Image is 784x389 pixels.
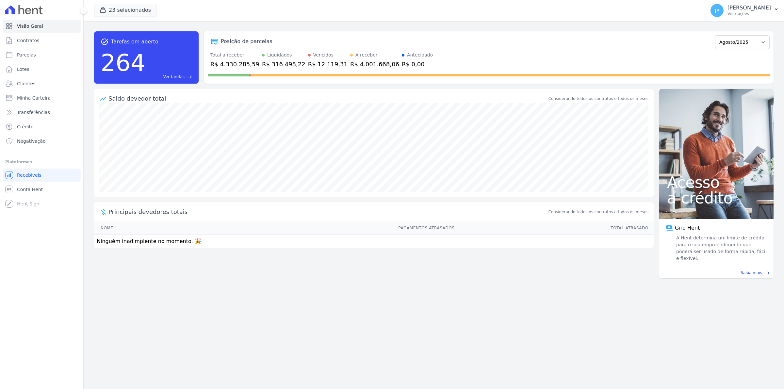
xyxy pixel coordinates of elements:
span: Contratos [17,37,39,44]
a: Visão Geral [3,20,81,33]
span: Recebíveis [17,172,41,178]
div: R$ 12.119,31 [308,60,348,69]
div: A receber [355,52,378,58]
div: Plataformas [5,158,78,166]
div: Considerando todos os contratos e todos os meses [548,96,648,102]
th: Pagamentos Atrasados [194,221,455,235]
span: task_alt [101,38,108,46]
td: Ninguém inadimplente no momento. 🎉 [94,235,654,248]
span: Parcelas [17,52,36,58]
a: Crédito [3,120,81,133]
div: Saldo devedor total [108,94,547,103]
span: Transferências [17,109,50,116]
span: Acesso [667,174,766,190]
span: Giro Hent [675,224,700,232]
span: A Hent determina um limite de crédito para o seu empreendimento que poderá ser usado de forma ráp... [675,235,767,262]
a: Contratos [3,34,81,47]
a: Transferências [3,106,81,119]
a: Clientes [3,77,81,90]
th: Total Atrasado [455,221,654,235]
span: Negativação [17,138,46,144]
span: a crédito [667,190,766,206]
button: JP [PERSON_NAME] Ver opções [705,1,784,20]
a: Negativação [3,135,81,148]
span: east [765,270,770,275]
span: JP [715,8,719,13]
div: R$ 4.330.285,59 [210,60,259,69]
span: Minha Carteira [17,95,51,101]
div: R$ 0,00 [402,60,433,69]
button: 23 selecionados [94,4,156,16]
div: R$ 316.498,22 [262,60,305,69]
a: Recebíveis [3,169,81,182]
div: Liquidados [267,52,292,58]
a: Lotes [3,63,81,76]
div: Antecipado [407,52,433,58]
span: Principais devedores totais [108,207,547,216]
span: Clientes [17,80,35,87]
span: Crédito [17,123,34,130]
span: Considerando todos os contratos e todos os meses [548,209,648,215]
div: Posição de parcelas [221,38,272,45]
p: [PERSON_NAME] [727,5,771,11]
a: Minha Carteira [3,91,81,105]
th: Nome [94,221,194,235]
span: Lotes [17,66,29,73]
span: Tarefas em aberto [111,38,158,46]
div: 264 [101,46,145,80]
span: Visão Geral [17,23,43,29]
span: Saiba mais [741,270,762,276]
div: R$ 4.001.668,06 [350,60,399,69]
a: Ver tarefas east [148,74,192,80]
p: Ver opções [727,11,771,16]
div: Total a receber [210,52,259,58]
a: Parcelas [3,48,81,61]
span: Conta Hent [17,186,43,193]
div: Vencidos [313,52,334,58]
span: east [187,74,192,79]
a: Conta Hent [3,183,81,196]
span: Ver tarefas [163,74,185,80]
a: Saiba mais east [663,270,770,276]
